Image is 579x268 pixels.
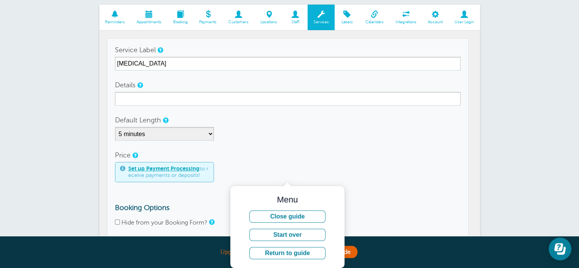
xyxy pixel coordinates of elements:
[230,186,345,268] iframe: tooltip
[137,83,142,88] a: The service details will be added to your customer's reminder message if you add the Service tag ...
[115,152,131,159] label: Price
[422,5,449,30] a: Account
[449,5,480,30] a: User Login
[363,20,386,24] span: Calendars
[128,165,199,172] a: Set up Payment Processing
[255,5,283,30] a: Locations
[223,5,255,30] a: Customers
[311,20,331,24] span: Services
[115,47,156,53] label: Service Label
[283,5,308,30] a: Staff
[549,238,571,260] iframe: Resource center
[209,220,214,225] a: Check the box to hide this service from customers using your booking form.
[99,5,131,30] a: Reminders
[359,5,389,30] a: Calendars
[258,20,279,24] span: Locations
[197,20,219,24] span: Payments
[134,20,163,24] span: Appointments
[115,204,461,212] h3: Booking Options
[121,219,207,226] label: Hide from your Booking Form?
[115,117,161,124] label: Default Length
[167,5,193,30] a: Booking
[338,20,356,24] span: Labels
[193,5,223,30] a: Payments
[99,244,480,260] div: Upgrade today to get a free month!
[131,5,167,30] a: Appointments
[453,20,476,24] span: User Login
[393,20,418,24] span: Integrations
[115,82,136,88] label: Details
[132,153,137,158] a: An optional default price for appointments for the service. (You can override this default price ...
[389,5,422,30] a: Integrations
[226,20,251,24] span: Customers
[103,20,127,24] span: Reminders
[171,20,190,24] span: Booking
[158,48,162,53] a: The service label is not visible to your customer. You will use it to select a service in the app...
[163,118,167,123] a: An optional default setting for how long an appointment for this service takes. This can be overr...
[287,20,304,24] span: Staff
[335,5,359,30] a: Labels
[426,20,445,24] span: Account
[128,165,209,179] span: to receive payments or deposits!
